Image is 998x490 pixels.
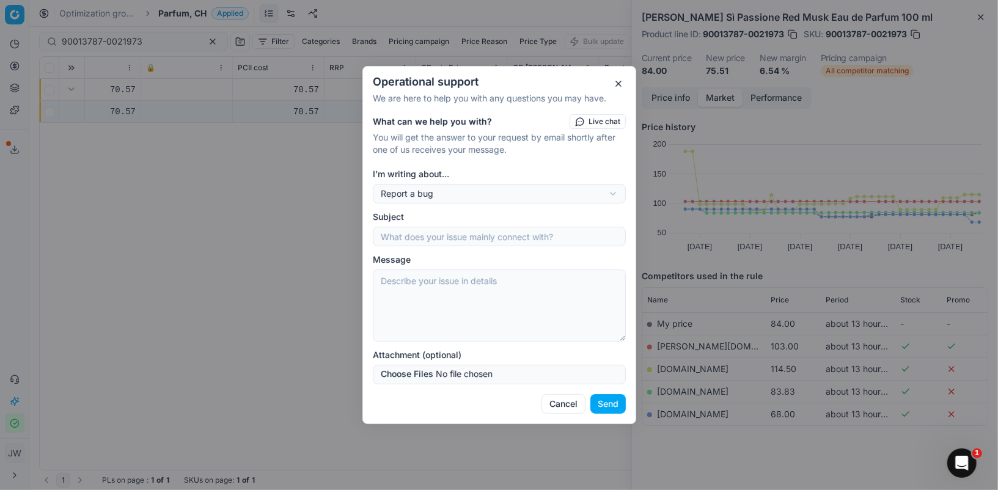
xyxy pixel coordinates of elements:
label: Subject [373,211,626,223]
h2: Operational support [373,76,626,87]
button: Send [590,394,626,414]
p: We are here to help you with any questions you may have. [373,92,626,104]
button: Live chat [570,114,626,129]
h5: What can we help you with? [373,115,492,128]
span: 1 [972,448,982,458]
button: Cancel [541,394,585,414]
p: You will get the answer to your request by email shortly after one of us receives your message. [373,131,626,156]
label: I’m writing about... [373,168,626,180]
iframe: Intercom live chat [947,448,977,478]
label: Message [373,254,626,266]
input: What does your issue mainly connect with? [378,227,620,246]
label: Attachment (optional) [373,349,626,361]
